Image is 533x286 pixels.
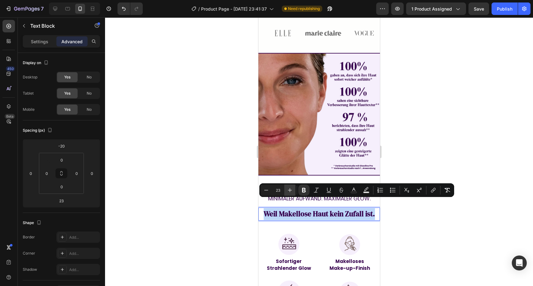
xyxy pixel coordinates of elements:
[69,267,98,273] div: Add...
[42,169,51,178] input: 0px
[87,169,97,178] input: 0
[492,2,518,15] button: Publish
[87,8,123,24] img: gempages_585444094575117117-8e096a1e-6378-4579-8146-7e3bd9730f6f.png
[23,59,50,67] div: Display on
[55,182,68,191] input: 0px
[23,267,37,272] div: Shadow
[468,2,489,15] button: Save
[201,6,267,12] span: Product Page - [DATE] 23:41:37
[23,234,35,240] div: Border
[55,155,68,165] input: 0px
[87,74,92,80] span: No
[55,141,68,151] input: -20
[23,219,43,227] div: Shape
[23,74,37,80] div: Desktop
[71,247,112,254] strong: Make-up-Finish
[41,5,44,12] p: 7
[77,241,106,247] strong: Makelloses
[87,91,92,96] span: No
[55,196,68,205] input: 23
[61,38,83,45] p: Advanced
[259,183,454,197] div: Editor contextual toolbar
[474,6,484,12] span: Save
[258,17,380,286] iframe: Design area
[6,66,15,71] div: 450
[411,6,452,12] span: 1 product assigned
[5,114,15,119] div: Beta
[8,247,53,254] strong: Strahlender Glow
[87,107,92,112] span: No
[5,191,117,201] strong: Weil Makellose Haut kein Zufall ist.
[2,2,46,15] button: 7
[118,2,143,15] div: Undo/Redo
[72,169,81,178] input: 0px
[23,91,34,96] div: Tablet
[406,2,466,15] button: 1 product assigned
[288,6,320,12] span: Need republishing
[64,91,70,96] span: Yes
[64,107,70,112] span: Yes
[26,169,36,178] input: 0
[31,38,48,45] p: Settings
[18,215,43,240] img: image_demo.jpg
[23,107,35,112] div: Mobile
[23,126,54,135] div: Spacing (px)
[17,241,43,247] strong: Sofortiger
[69,251,98,256] div: Add...
[23,251,35,256] div: Corner
[512,256,527,270] div: Open Intercom Messenger
[198,6,200,12] span: /
[10,177,112,185] span: MINIMALER AUFWAND. MAXIMALER GLOW.
[69,235,98,240] div: Add...
[79,215,104,240] img: image_demo.jpg
[64,74,70,80] span: Yes
[497,6,512,12] div: Publish
[30,22,83,30] p: Text Block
